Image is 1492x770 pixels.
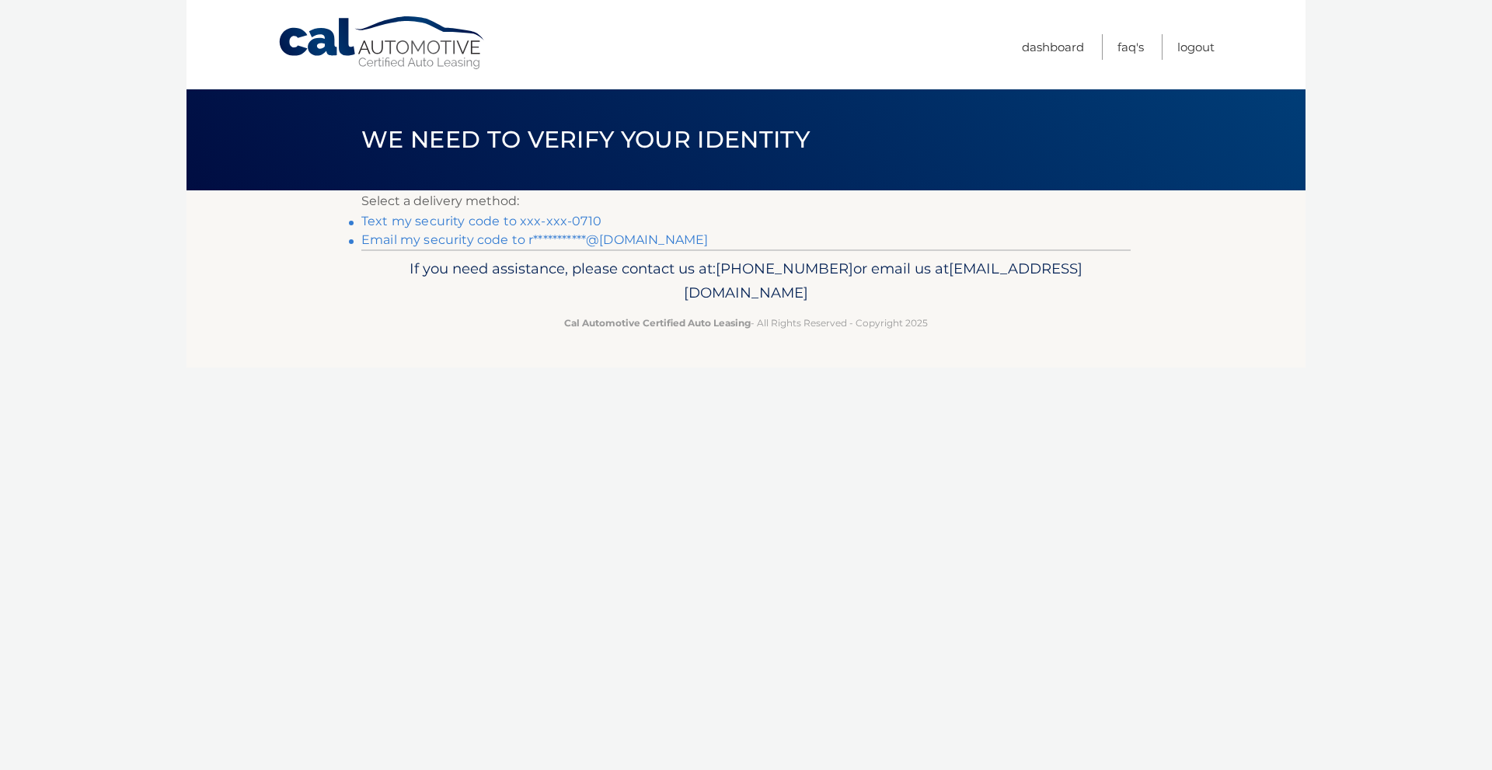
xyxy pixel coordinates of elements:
[361,125,810,154] span: We need to verify your identity
[716,260,853,277] span: [PHONE_NUMBER]
[1022,34,1084,60] a: Dashboard
[371,256,1121,306] p: If you need assistance, please contact us at: or email us at
[361,190,1131,212] p: Select a delivery method:
[371,315,1121,331] p: - All Rights Reserved - Copyright 2025
[1177,34,1215,60] a: Logout
[1117,34,1144,60] a: FAQ's
[564,317,751,329] strong: Cal Automotive Certified Auto Leasing
[277,16,487,71] a: Cal Automotive
[361,214,601,228] a: Text my security code to xxx-xxx-0710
